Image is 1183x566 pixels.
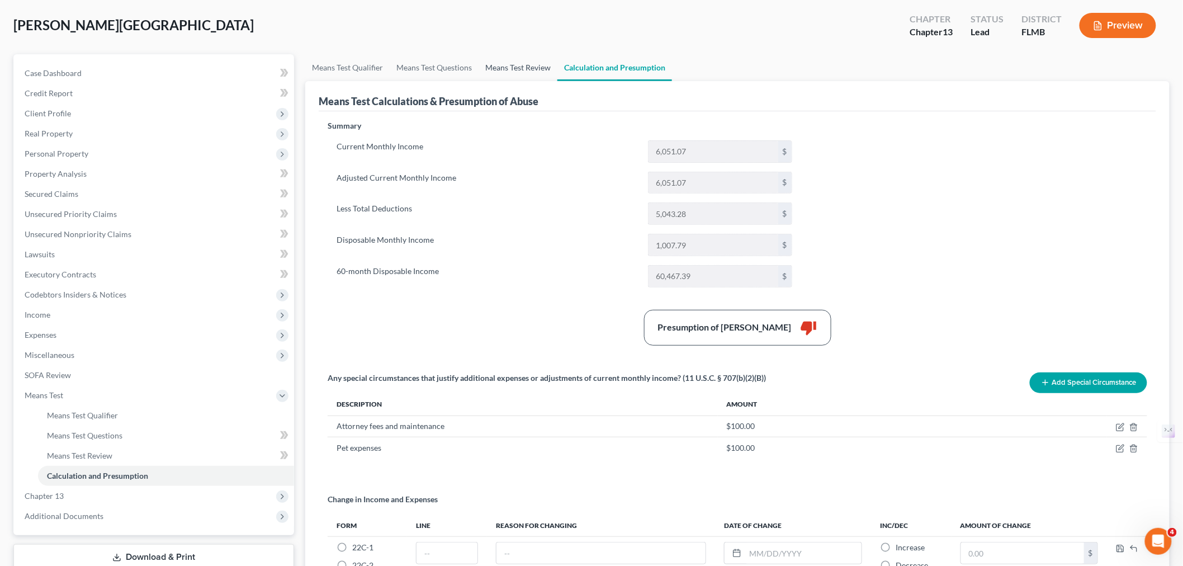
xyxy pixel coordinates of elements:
label: Less Total Deductions [331,202,642,225]
a: Calculation and Presumption [557,54,672,81]
th: Form [328,514,407,536]
th: Date of Change [715,514,871,536]
span: Personal Property [25,149,88,158]
a: Means Test Review [479,54,557,81]
span: 13 [943,26,953,37]
a: SOFA Review [16,365,294,385]
span: Lawsuits [25,249,55,259]
span: Client Profile [25,109,71,118]
div: FLMB [1021,26,1062,39]
th: Reason for Changing [487,514,715,536]
a: Means Test Questions [38,426,294,446]
a: Means Test Qualifier [38,405,294,426]
input: MM/DD/YYYY [745,543,862,564]
a: Means Test Questions [390,54,479,81]
i: thumb_down [801,319,817,336]
label: 60-month Disposable Income [331,265,642,287]
span: SOFA Review [25,370,71,380]
div: $ [778,266,792,287]
button: Preview [1080,13,1156,38]
span: Credit Report [25,88,73,98]
div: Chapter [910,13,953,26]
input: 0.00 [649,172,778,194]
a: Calculation and Presumption [38,466,294,486]
a: Lawsuits [16,244,294,265]
div: $ [1084,543,1097,564]
span: Executory Contracts [25,270,96,279]
div: Attorney fees and maintenance [337,421,709,432]
a: Unsecured Priority Claims [16,204,294,224]
span: Real Property [25,129,73,138]
input: 0.00 [649,203,778,224]
span: Calculation and Presumption [47,471,148,480]
span: Codebtors Insiders & Notices [25,290,126,299]
a: Property Analysis [16,164,294,184]
div: Chapter [910,26,953,39]
span: Secured Claims [25,189,78,199]
input: -- [496,543,706,564]
label: Disposable Monthly Income [331,234,642,256]
span: Property Analysis [25,169,87,178]
span: Means Test Qualifier [47,411,118,420]
div: Status [971,13,1004,26]
input: 0.00 [961,543,1084,564]
span: [PERSON_NAME][GEOGRAPHIC_DATA] [13,17,254,33]
label: Current Monthly Income [331,140,642,163]
p: Summary [328,120,801,131]
div: Presumption of [PERSON_NAME] [658,321,792,334]
span: Chapter 13 [25,491,64,501]
span: Means Test Review [47,451,112,460]
div: $100.00 [727,421,1098,432]
span: Means Test [25,390,63,400]
div: $ [778,172,792,194]
input: 0.00 [649,141,778,162]
span: Miscellaneous [25,350,74,360]
button: Add Special Circumstance [1030,372,1147,393]
iframe: Intercom live chat [1145,528,1172,555]
label: Adjusted Current Monthly Income [331,172,642,194]
span: Increase [896,543,925,552]
th: Amount of Change [952,514,1107,536]
div: $ [778,234,792,256]
div: Pet expenses [337,442,709,454]
a: Case Dashboard [16,63,294,83]
input: 0.00 [649,266,778,287]
a: Credit Report [16,83,294,103]
div: Lead [971,26,1004,39]
input: 0.00 [649,234,778,256]
div: $100.00 [727,442,1098,454]
div: Any special circumstances that justify additional expenses or adjustments of current monthly inco... [328,372,766,384]
th: Line [407,514,487,536]
a: Means Test Review [38,446,294,466]
a: Secured Claims [16,184,294,204]
div: District [1021,13,1062,26]
div: Means Test Calculations & Presumption of Abuse [319,95,538,108]
span: Expenses [25,330,56,339]
div: $ [778,203,792,224]
span: Unsecured Nonpriority Claims [25,229,131,239]
input: -- [417,543,477,564]
span: Means Test Questions [47,431,122,440]
th: Inc/Dec [871,514,952,536]
span: Case Dashboard [25,68,82,78]
th: Amount [718,393,1107,416]
span: Income [25,310,50,319]
a: Means Test Qualifier [305,54,390,81]
a: Unsecured Nonpriority Claims [16,224,294,244]
span: 4 [1168,528,1177,537]
span: Additional Documents [25,511,103,521]
span: 22C-1 [352,543,373,552]
a: Executory Contracts [16,265,294,285]
div: $ [778,141,792,162]
th: Description [328,393,718,416]
span: Unsecured Priority Claims [25,209,117,219]
p: Change in Income and Expenses [328,494,438,505]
